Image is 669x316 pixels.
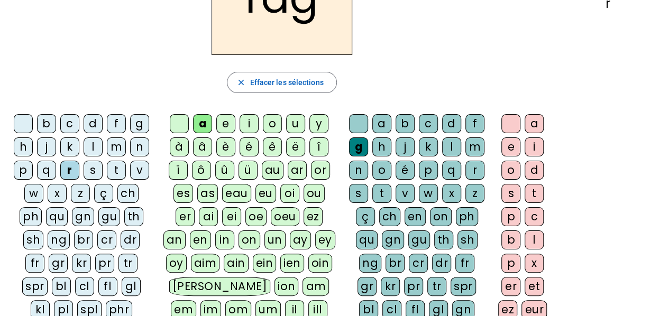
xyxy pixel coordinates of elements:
[356,230,378,249] div: qu
[107,137,126,156] div: m
[118,254,138,273] div: tr
[215,230,234,249] div: in
[107,161,126,180] div: t
[349,137,368,156] div: g
[525,137,544,156] div: i
[239,161,258,180] div: ü
[455,254,474,273] div: fr
[379,207,400,226] div: ch
[525,207,544,226] div: c
[245,207,267,226] div: oe
[23,230,43,249] div: sh
[419,114,438,133] div: c
[396,137,415,156] div: j
[501,230,520,249] div: b
[349,161,368,180] div: n
[372,161,391,180] div: o
[349,184,368,203] div: s
[274,277,299,296] div: ion
[60,137,79,156] div: k
[60,114,79,133] div: c
[303,277,329,296] div: am
[311,161,330,180] div: or
[409,254,428,273] div: cr
[14,137,33,156] div: h
[501,161,520,180] div: o
[356,207,375,226] div: ç
[224,254,249,273] div: ain
[48,230,70,249] div: ng
[262,161,283,180] div: au
[48,184,67,203] div: x
[290,230,311,249] div: ay
[173,184,193,203] div: es
[130,114,149,133] div: g
[72,254,91,273] div: kr
[525,184,544,203] div: t
[263,114,282,133] div: o
[37,161,56,180] div: q
[239,230,260,249] div: on
[163,230,186,249] div: an
[263,137,282,156] div: ê
[72,207,94,226] div: gn
[121,230,140,249] div: dr
[193,137,212,156] div: â
[288,161,307,180] div: ar
[372,114,391,133] div: a
[37,114,56,133] div: b
[442,161,461,180] div: q
[525,230,544,249] div: l
[304,207,323,226] div: ez
[442,184,461,203] div: x
[222,184,251,203] div: eau
[84,161,103,180] div: s
[84,137,103,156] div: l
[20,207,42,226] div: ph
[215,161,234,180] div: û
[427,277,446,296] div: tr
[176,207,195,226] div: er
[46,207,68,226] div: qu
[501,184,520,203] div: s
[372,184,391,203] div: t
[372,137,391,156] div: h
[419,161,438,180] div: p
[124,207,143,226] div: th
[271,207,299,226] div: oeu
[501,254,520,273] div: p
[107,114,126,133] div: f
[434,230,453,249] div: th
[358,277,377,296] div: gr
[408,230,430,249] div: gu
[386,254,405,273] div: br
[192,161,211,180] div: ô
[74,230,93,249] div: br
[381,277,400,296] div: kr
[404,277,423,296] div: pr
[451,277,476,296] div: spr
[71,184,90,203] div: z
[227,72,336,93] button: Effacer les sélections
[25,254,44,273] div: fr
[216,114,235,133] div: e
[95,254,114,273] div: pr
[405,207,426,226] div: en
[37,137,56,156] div: j
[169,161,188,180] div: ï
[396,184,415,203] div: v
[240,137,259,156] div: é
[197,184,218,203] div: as
[166,254,187,273] div: oy
[22,277,48,296] div: spr
[170,137,189,156] div: à
[525,114,544,133] div: a
[308,254,333,273] div: oin
[216,137,235,156] div: è
[191,254,220,273] div: aim
[94,184,113,203] div: ç
[465,114,484,133] div: f
[280,184,299,203] div: oi
[169,277,270,296] div: [PERSON_NAME]
[130,161,149,180] div: v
